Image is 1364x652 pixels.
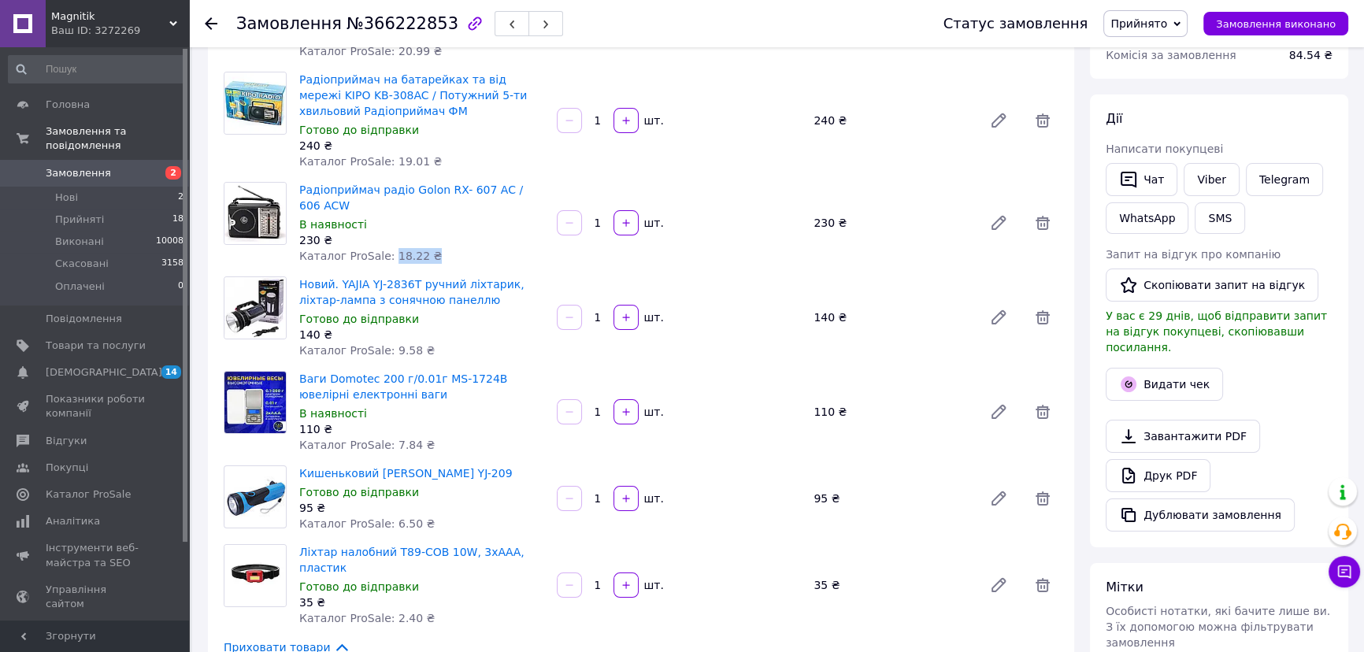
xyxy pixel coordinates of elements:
div: Статус замовлення [943,16,1088,31]
span: Каталог ProSale [46,487,131,502]
a: Редагувати [983,396,1014,428]
a: Радіоприймач радіо Golon RX- 607 AC / 606 ACW [299,183,523,212]
span: Запит на відгук про компанію [1106,248,1281,261]
span: 2 [165,166,181,180]
img: Радіоприймач радіо Golon RX- 607 AC / 606 ACW [224,183,286,244]
span: Готово до відправки [299,124,419,136]
a: Кишеньковий [PERSON_NAME] YJ-209 [299,467,512,480]
img: Ліхтар налобний T89-COB 10W, 3хААА, пластик [224,545,286,606]
div: шт. [640,404,665,420]
img: Радіоприймач на батарейках та від мережі KIPO KB-308AC / Потужний 5-ти хвильовий Радіоприймач ФМ [224,72,286,134]
span: Прийняті [55,213,104,227]
span: Видалити [1027,483,1058,514]
a: Редагувати [983,483,1014,514]
span: Дії [1106,111,1122,126]
span: Мітки [1106,580,1143,595]
span: Прийнято [1110,17,1167,30]
span: В наявності [299,218,367,231]
a: Редагувати [983,569,1014,601]
a: Завантажити PDF [1106,420,1260,453]
span: №366222853 [347,14,458,33]
button: Замовлення виконано [1203,12,1348,35]
span: 2 [178,191,183,205]
div: 110 ₴ [807,401,977,423]
a: Редагувати [983,105,1014,136]
button: Чат з покупцем [1329,556,1360,587]
div: 35 ₴ [299,595,544,610]
span: Замовлення [236,14,342,33]
button: Дублювати замовлення [1106,498,1295,532]
span: Замовлення та повідомлення [46,124,189,153]
span: 14 [161,365,181,379]
a: Друк PDF [1106,459,1210,492]
span: Каталог ProSale: 6.50 ₴ [299,517,435,530]
span: Комісія за замовлення [1106,49,1236,61]
span: Видалити [1027,396,1058,428]
span: Видалити [1027,105,1058,136]
div: 95 ₴ [807,487,977,509]
button: SMS [1195,202,1245,234]
span: Аналітика [46,514,100,528]
span: У вас є 29 днів, щоб відправити запит на відгук покупцеві, скопіювавши посилання. [1106,309,1327,354]
button: Чат [1106,163,1177,196]
span: Видалити [1027,302,1058,333]
div: Ваш ID: 3272269 [51,24,189,38]
span: Замовлення [46,166,111,180]
input: Пошук [8,55,185,83]
div: шт. [640,215,665,231]
span: Замовлення виконано [1216,18,1336,30]
a: Новий. YAJIA YJ-2836T ручний ліхтарик, ліхтар-лампа з сонячною панеллю [299,278,524,306]
img: Ваги Domotec 200 г/0.01г MS-1724B ювелірні електронні ваги [224,372,286,433]
span: Повідомлення [46,312,122,326]
span: Каталог ProSale: 19.01 ₴ [299,155,442,168]
div: Повернутися назад [205,16,217,31]
img: Новий. YAJIA YJ-2836T ручний ліхтарик, ліхтар-лампа з сонячною панеллю [224,277,286,339]
div: 230 ₴ [299,232,544,248]
div: 110 ₴ [299,421,544,437]
span: Видалити [1027,207,1058,239]
span: Готово до відправки [299,580,419,593]
a: Ліхтар налобний T89-COB 10W, 3хААА, пластик [299,546,524,574]
span: Головна [46,98,90,112]
span: Оплачені [55,280,105,294]
div: 95 ₴ [299,500,544,516]
div: 140 ₴ [807,306,977,328]
div: 240 ₴ [807,109,977,132]
a: Радіоприймач на батарейках та від мережі KIPO KB-308AC / Потужний 5-ти хвильовий Радіоприймач ФМ [299,73,527,117]
a: Telegram [1246,163,1323,196]
a: Редагувати [983,302,1014,333]
span: Нові [55,191,78,205]
span: Готово до відправки [299,313,419,325]
span: Скасовані [55,257,109,271]
div: 140 ₴ [299,327,544,343]
span: [DEMOGRAPHIC_DATA] [46,365,162,380]
div: 240 ₴ [299,138,544,154]
button: Скопіювати запит на відгук [1106,269,1318,302]
span: Каталог ProSale: 9.58 ₴ [299,344,435,357]
div: шт. [640,491,665,506]
button: Видати чек [1106,368,1223,401]
span: Каталог ProSale: 7.84 ₴ [299,439,435,451]
span: Каталог ProSale: 20.99 ₴ [299,45,442,57]
div: 230 ₴ [807,212,977,234]
div: шт. [640,113,665,128]
div: 35 ₴ [807,574,977,596]
span: Готово до відправки [299,486,419,498]
span: 0 [178,280,183,294]
span: Особисті нотатки, які бачите лише ви. З їх допомогою можна фільтрувати замовлення [1106,605,1330,649]
a: Ваги Domotec 200 г/0.01г MS-1724B ювелірні електронні ваги [299,372,507,401]
img: Кишеньковий ліхтар YAJIA YJ-209 [224,476,286,517]
span: 10008 [156,235,183,249]
span: 18 [172,213,183,227]
div: шт. [640,577,665,593]
span: В наявності [299,407,367,420]
span: Управління сайтом [46,583,146,611]
span: Написати покупцеві [1106,143,1223,155]
span: Magnitik [51,9,169,24]
span: 84.54 ₴ [1289,49,1332,61]
span: Показники роботи компанії [46,392,146,420]
span: Інструменти веб-майстра та SEO [46,541,146,569]
span: Виконані [55,235,104,249]
span: Відгуки [46,434,87,448]
span: Каталог ProSale: 18.22 ₴ [299,250,442,262]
